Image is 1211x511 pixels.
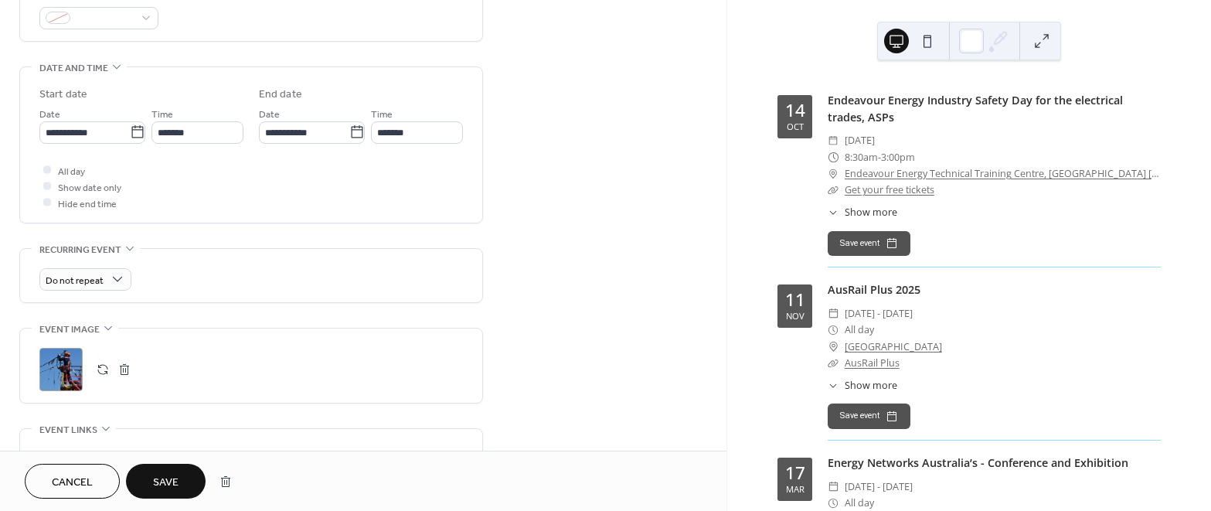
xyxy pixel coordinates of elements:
div: Nov [786,312,804,320]
span: Recurring event [39,242,121,258]
span: Time [371,106,393,122]
span: Time [151,106,173,122]
div: Oct [787,122,804,131]
div: ​ [828,379,839,393]
span: [DATE] [845,132,875,148]
a: Endeavour Energy Industry Safety Day for the electrical trades, ASPs [828,93,1123,124]
span: 3:00pm [881,149,915,165]
div: 17 [785,465,805,482]
div: ​ [828,132,839,148]
span: All day [845,322,874,338]
a: AusRail Plus 2025 [828,282,920,297]
div: URL [39,448,460,465]
div: ​ [828,355,839,371]
a: [GEOGRAPHIC_DATA] [845,339,942,355]
span: - [878,149,881,165]
div: 11 [785,291,805,309]
div: ​ [828,182,839,198]
button: Save event [828,231,910,256]
span: Show more [845,379,897,393]
div: ​ [828,206,839,220]
a: Endeavour Energy Technical Training Centre, [GEOGRAPHIC_DATA] [GEOGRAPHIC_DATA], [GEOGRAPHIC_DATA] [845,165,1161,182]
span: Show date only [58,179,121,196]
span: Do not repeat [46,271,104,289]
span: All day [845,495,874,511]
span: Show more [845,206,897,220]
span: Cancel [52,475,93,491]
a: Get your free tickets [845,183,934,196]
div: 14 [785,102,805,120]
span: Save [153,475,179,491]
div: Start date [39,87,87,103]
span: Hide end time [58,196,117,212]
div: Energy Networks Australia’s - Conference and Exhibition [828,455,1161,472]
div: ​ [828,165,839,182]
span: Event links [39,422,97,438]
span: [DATE] - [DATE] [845,305,913,322]
div: ​ [828,495,839,511]
div: ​ [828,322,839,338]
button: ​Show more [828,206,897,220]
button: Cancel [25,464,120,499]
a: AusRail Plus [845,356,900,370]
div: ; [39,348,83,391]
span: Date and time [39,60,108,77]
span: All day [58,163,85,179]
span: Event image [39,322,100,338]
button: Save [126,464,206,499]
button: ​Show more [828,379,897,393]
div: End date [259,87,302,103]
div: ​ [828,339,839,355]
span: Date [39,106,60,122]
div: ​ [828,149,839,165]
div: Mar [786,485,804,493]
div: ​ [828,305,839,322]
span: Date [259,106,280,122]
span: 8:30am [845,149,878,165]
span: [DATE] - [DATE] [845,479,913,495]
button: Save event [828,404,910,428]
div: ​ [828,479,839,495]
